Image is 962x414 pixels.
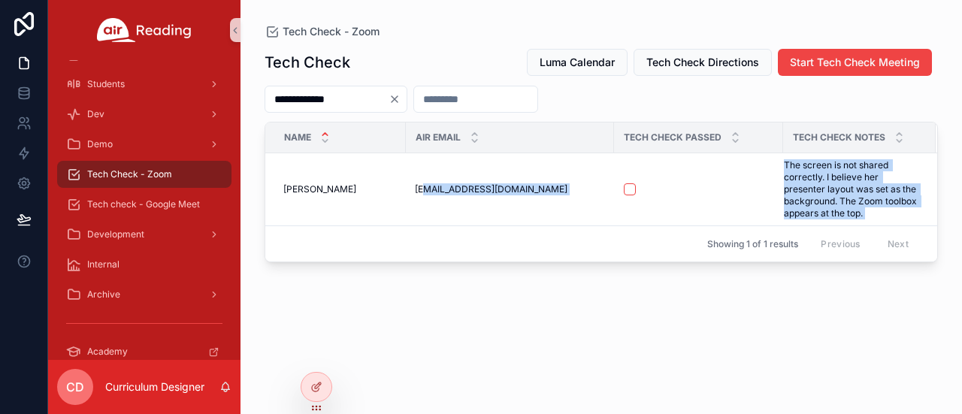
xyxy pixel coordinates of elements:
a: Demo [57,131,231,158]
span: Name [284,131,311,144]
span: Luma Calendar [540,55,615,70]
span: CD [66,378,84,396]
span: [EMAIL_ADDRESS][DOMAIN_NAME] [415,183,567,195]
span: Tech Check Passed [624,131,721,144]
p: Curriculum Designer [105,379,204,394]
a: Tech Check - Zoom [265,24,380,39]
a: Development [57,221,231,248]
span: Academy [87,346,128,358]
h1: Tech Check [265,52,350,73]
span: Air Email [416,131,461,144]
button: Start Tech Check Meeting [778,49,932,76]
a: Tech Check - Zoom [57,161,231,188]
button: Clear [389,93,407,105]
a: Dev [57,101,231,128]
span: Development [87,228,144,240]
span: Archive [87,289,120,301]
a: Archive [57,281,231,308]
a: The screen is not shared correctly. I believe her presenter layout was set as the background. The... [784,159,918,219]
a: Internal [57,251,231,278]
a: [EMAIL_ADDRESS][DOMAIN_NAME] [415,183,605,195]
span: Tech check - Google Meet [87,198,200,210]
span: Demo [87,138,113,150]
button: Tech Check Directions [634,49,772,76]
span: Showing 1 of 1 results [707,238,798,250]
span: Tech Check - Zoom [283,24,380,39]
div: scrollable content [48,60,240,360]
span: Tech Check - Zoom [87,168,172,180]
span: [PERSON_NAME] [283,183,356,195]
span: Tech Check Directions [646,55,759,70]
button: Luma Calendar [527,49,628,76]
a: Students [57,71,231,98]
span: Students [87,78,125,90]
a: Academy [57,338,231,365]
span: Start Tech Check Meeting [790,55,920,70]
a: [PERSON_NAME] [283,183,397,195]
a: Tech check - Google Meet [57,191,231,218]
span: Dev [87,108,104,120]
img: App logo [97,18,192,42]
span: Tech Check Notes [793,131,885,144]
span: Internal [87,258,119,270]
